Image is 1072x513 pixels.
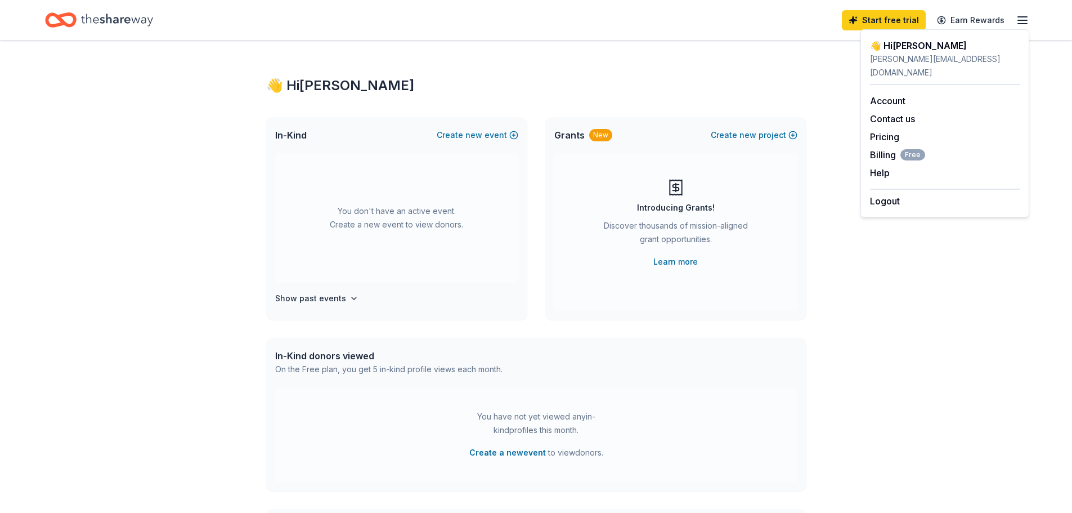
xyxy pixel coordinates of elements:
[466,410,607,437] div: You have not yet viewed any in-kind profiles this month.
[469,446,546,460] button: Create a newevent
[870,95,905,106] a: Account
[275,349,503,363] div: In-Kind donors viewed
[870,194,900,208] button: Logout
[870,131,899,142] a: Pricing
[870,52,1020,79] div: [PERSON_NAME][EMAIL_ADDRESS][DOMAIN_NAME]
[900,149,925,160] span: Free
[275,153,518,283] div: You don't have an active event. Create a new event to view donors.
[739,128,756,142] span: new
[275,363,503,376] div: On the Free plan, you get 5 in-kind profile views each month.
[870,148,925,162] button: BillingFree
[465,128,482,142] span: new
[437,128,518,142] button: Createnewevent
[589,129,612,141] div: New
[275,292,358,305] button: Show past events
[554,128,585,142] span: Grants
[45,7,153,33] a: Home
[637,201,715,215] div: Introducing Grants!
[653,255,698,269] a: Learn more
[711,128,797,142] button: Createnewproject
[842,10,926,30] a: Start free trial
[275,128,307,142] span: In-Kind
[870,39,1020,52] div: 👋 Hi [PERSON_NAME]
[870,148,925,162] span: Billing
[469,446,603,460] span: to view donors .
[599,219,752,251] div: Discover thousands of mission-aligned grant opportunities.
[870,166,890,180] button: Help
[275,292,346,305] h4: Show past events
[870,112,915,126] button: Contact us
[266,77,806,95] div: 👋 Hi [PERSON_NAME]
[930,10,1011,30] a: Earn Rewards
